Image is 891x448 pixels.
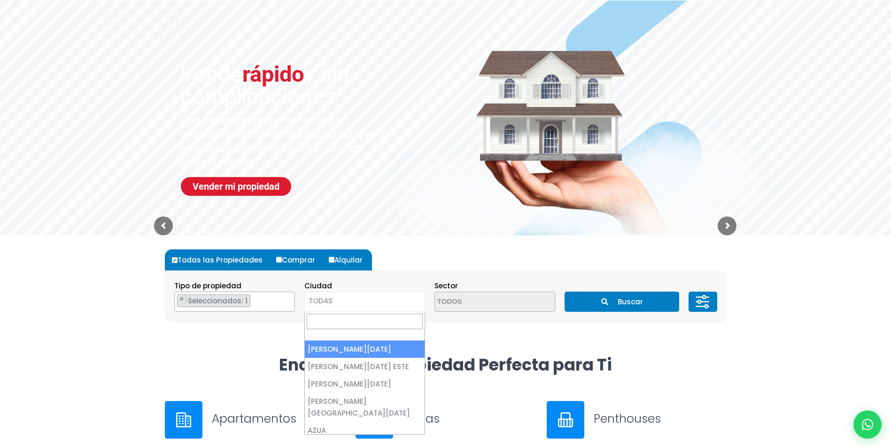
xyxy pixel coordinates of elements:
[403,410,535,427] h3: Casas
[305,375,425,393] li: [PERSON_NAME][DATE]
[434,281,458,291] span: Sector
[181,177,291,196] a: Vender mi propiedad
[305,358,425,375] li: [PERSON_NAME][DATE] ESTE
[305,340,425,358] li: [PERSON_NAME][DATE]
[304,292,425,312] span: TODAS
[170,249,272,270] label: Todas las Propiedades
[326,249,372,270] label: Alquilar
[329,257,334,263] input: Alquilar
[178,295,186,303] button: Remove item
[242,61,304,87] span: rápido
[304,281,332,291] span: Ciudad
[435,292,526,312] textarea: Search
[284,294,290,304] button: Remove all items
[565,292,679,312] button: Buscar
[165,401,345,439] a: Apartamentos
[305,422,425,439] li: AZUA
[179,295,184,303] span: ×
[177,294,250,307] li: APARTAMENTO
[594,410,727,427] h3: Penthouses
[180,63,414,107] sr7-txt: Vende y sin complicaciones
[187,296,250,306] span: Seleccionados: 1
[305,294,425,308] span: TODAS
[305,393,425,422] li: [PERSON_NAME][GEOGRAPHIC_DATA][DATE]
[279,353,612,376] strong: Encuentra la Propiedad Perfecta para Ti
[309,296,333,306] span: TODAS
[172,257,178,263] input: Todas las Propiedades
[175,292,180,312] textarea: Search
[276,257,282,263] input: Comprar
[285,295,289,303] span: ×
[174,281,241,291] span: Tipo de propiedad
[274,249,325,270] label: Comprar
[307,314,423,329] input: Search
[180,113,395,169] sr7-txt: Con experiencia, compromiso y asesoramiento experto, hacemos que tu propiedad encuentre comprador...
[356,401,535,439] a: Casas
[212,410,345,427] h3: Apartamentos
[547,401,727,439] a: Penthouses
